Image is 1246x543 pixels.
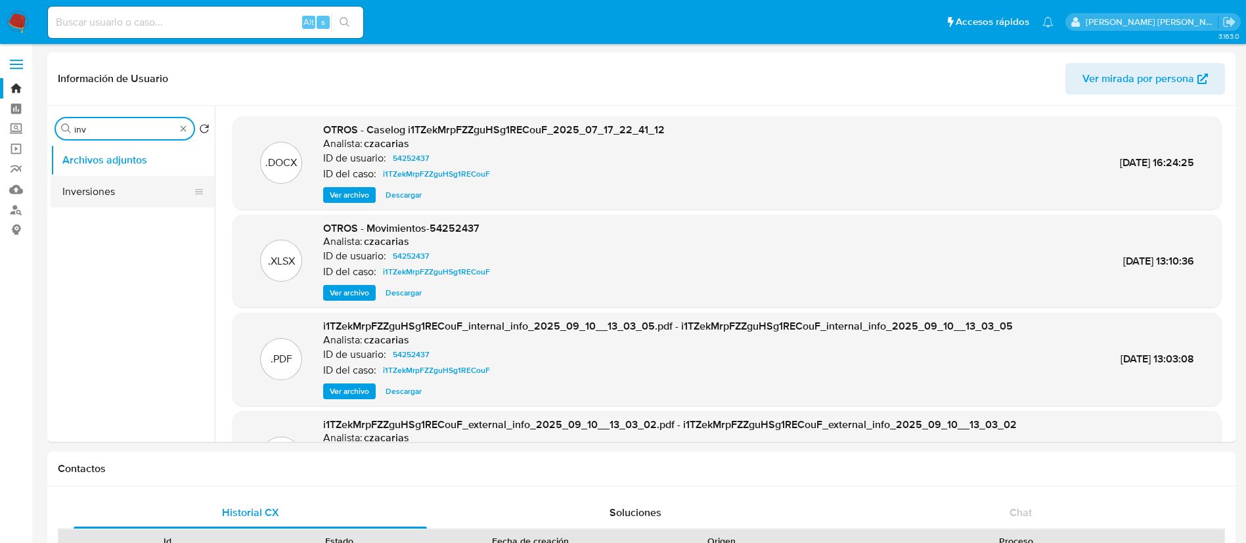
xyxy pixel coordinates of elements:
p: Analista: [323,235,363,248]
button: Inversiones [51,176,204,207]
h6: czacarias [364,235,409,248]
span: Ver archivo [330,286,369,299]
button: Archivos adjuntos [51,144,215,176]
button: Descargar [379,285,428,301]
span: i1TZekMrpFZZguHSg1RECouF [383,166,490,182]
p: Analista: [323,137,363,150]
button: Volver al orden por defecto [199,123,210,138]
p: Analista: [323,431,363,445]
a: 54252437 [388,248,434,264]
button: Borrar [178,123,189,134]
h1: Contactos [58,462,1225,475]
span: [DATE] 13:10:36 [1123,253,1194,269]
span: i1TZekMrpFZZguHSg1RECouF [383,362,490,378]
span: Ver archivo [330,188,369,202]
input: Buscar usuario o caso... [48,14,363,31]
button: Ver mirada por persona [1065,63,1225,95]
span: 54252437 [393,248,429,264]
p: Analista: [323,334,363,347]
h6: czacarias [364,137,409,150]
a: Salir [1222,15,1236,29]
span: i1TZekMrpFZZguHSg1RECouF_external_info_2025_09_10__13_03_02.pdf - i1TZekMrpFZZguHSg1RECouF_extern... [323,417,1017,432]
button: Descargar [379,187,428,203]
span: Descargar [386,286,422,299]
a: Notificaciones [1042,16,1054,28]
button: Descargar [379,383,428,399]
span: Ver mirada por persona [1082,63,1194,95]
span: Soluciones [610,505,661,520]
span: Descargar [386,188,422,202]
span: Accesos rápidos [956,15,1029,29]
p: ID del caso: [323,265,376,278]
span: Historial CX [222,505,279,520]
a: i1TZekMrpFZZguHSg1RECouF [378,166,495,182]
a: 54252437 [388,347,434,362]
input: Buscar [74,123,175,135]
p: ID de usuario: [323,348,386,361]
span: Descargar [386,385,422,398]
span: Chat [1010,505,1032,520]
button: Ver archivo [323,383,376,399]
span: 54252437 [393,347,429,362]
span: 54252437 [393,150,429,166]
h6: czacarias [364,431,409,445]
span: [DATE] 16:24:25 [1120,155,1194,170]
p: maria.acosta@mercadolibre.com [1086,16,1218,28]
button: Buscar [61,123,72,134]
p: ID de usuario: [323,152,386,165]
span: Alt [303,16,314,28]
a: 54252437 [388,150,434,166]
button: search-icon [331,13,358,32]
a: i1TZekMrpFZZguHSg1RECouF [378,264,495,280]
p: .DOCX [265,156,297,170]
span: [DATE] 13:03:08 [1121,351,1194,366]
span: s [321,16,325,28]
a: i1TZekMrpFZZguHSg1RECouF [378,362,495,378]
h1: Información de Usuario [58,72,168,85]
span: Ver archivo [330,385,369,398]
button: Ver archivo [323,285,376,301]
span: i1TZekMrpFZZguHSg1RECouF_internal_info_2025_09_10__13_03_05.pdf - i1TZekMrpFZZguHSg1RECouF_intern... [323,318,1013,334]
button: Ver archivo [323,187,376,203]
span: OTROS - Caselog i1TZekMrpFZZguHSg1RECouF_2025_07_17_22_41_12 [323,122,665,137]
p: .PDF [271,352,292,366]
h6: czacarias [364,334,409,347]
p: ID del caso: [323,364,376,377]
p: ID del caso: [323,167,376,181]
p: .XLSX [268,254,295,269]
p: ID de usuario: [323,250,386,263]
span: i1TZekMrpFZZguHSg1RECouF [383,264,490,280]
span: OTROS - Movimientos-54252437 [323,221,479,236]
